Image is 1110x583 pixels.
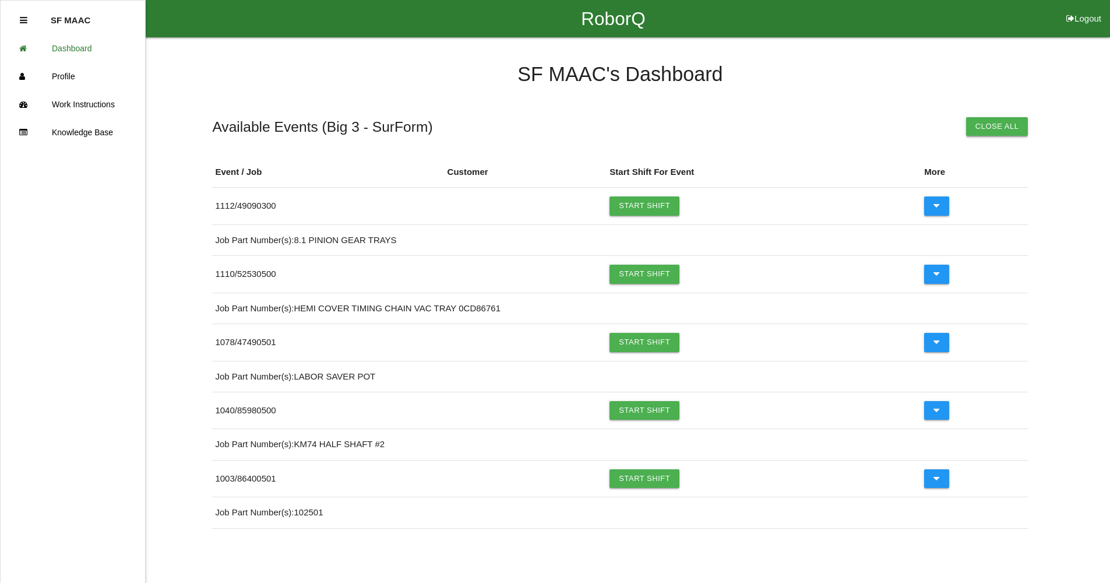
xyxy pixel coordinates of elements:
[212,157,444,188] th: Event / Job
[609,469,679,488] a: Start Shift
[212,224,1028,256] td: Job Part Number(s): 8.1 PINION GEAR TRAYS
[212,460,444,497] td: 1003 / 86400501
[212,119,432,135] h5: Available Events ( Big 3 - SurForm )
[1,118,145,146] a: Knowledge Base
[445,157,607,188] th: Customer
[609,265,679,283] a: Start Shift
[212,429,1028,461] td: Job Part Number(s): KM74 HALF SHAFT #2
[212,256,444,293] td: 1110 / 52530500
[20,6,27,34] div: Close
[212,324,444,361] td: 1078 / 47490501
[212,293,1028,324] td: Job Part Number(s): HEMI COVER TIMING CHAIN VAC TRAY 0CD86761
[607,157,921,188] th: Start Shift For Event
[51,6,90,25] p: SF MAAC
[212,188,444,224] td: 1112 / 49090300
[212,497,1028,529] td: Job Part Number(s): 102501
[212,392,444,429] td: 1040 / 85980500
[1,90,145,118] a: Work Instructions
[212,64,1028,86] h4: SF MAAC 's Dashboard
[966,117,1028,136] button: Close All
[212,361,1028,392] td: Job Part Number(s): LABOR SAVER POT
[609,401,679,420] a: Start Shift
[609,333,679,352] a: Start Shift
[1,34,145,62] a: Dashboard
[609,196,679,215] a: Start Shift
[921,157,1028,188] th: More
[1,62,145,90] a: Profile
